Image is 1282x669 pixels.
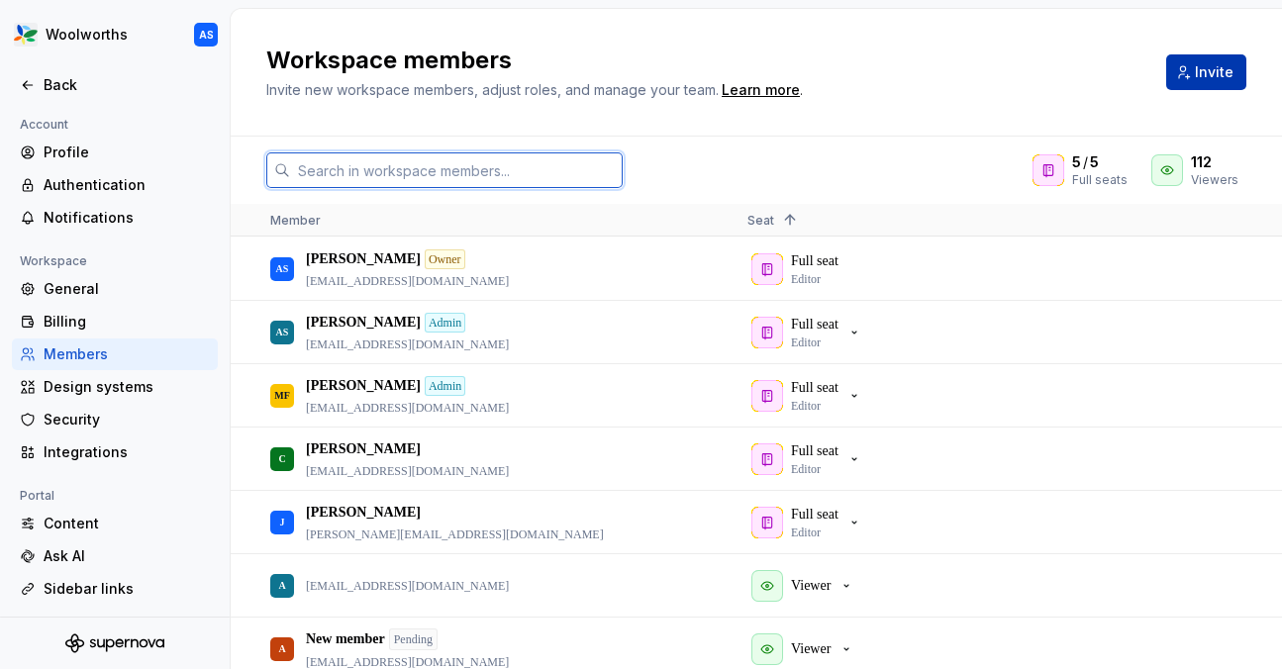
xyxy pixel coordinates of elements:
[306,336,509,352] p: [EMAIL_ADDRESS][DOMAIN_NAME]
[278,629,285,668] div: A
[1166,54,1246,90] button: Invite
[44,312,210,332] div: Billing
[1191,172,1238,188] div: Viewers
[306,376,421,396] p: [PERSON_NAME]
[791,505,838,525] p: Full seat
[44,410,210,430] div: Security
[12,540,218,572] a: Ask AI
[306,578,509,594] p: [EMAIL_ADDRESS][DOMAIN_NAME]
[1072,152,1081,172] span: 5
[1072,172,1128,188] div: Full seats
[747,313,870,352] button: Full seatEditor
[12,202,218,234] a: Notifications
[747,213,774,228] span: Seat
[274,376,290,415] div: MF
[389,628,438,650] div: Pending
[747,503,870,542] button: Full seatEditor
[425,313,465,333] div: Admin
[12,169,218,201] a: Authentication
[199,27,214,43] div: AS
[1090,152,1099,172] span: 5
[719,83,803,98] span: .
[266,45,1142,76] h2: Workspace members
[306,400,509,416] p: [EMAIL_ADDRESS][DOMAIN_NAME]
[270,213,321,228] span: Member
[276,313,289,351] div: AS
[791,461,821,477] p: Editor
[44,344,210,364] div: Members
[44,514,210,533] div: Content
[14,23,38,47] img: 551ca721-6c59-42a7-accd-e26345b0b9d6.png
[12,371,218,403] a: Design systems
[266,81,719,98] span: Invite new workspace members, adjust roles, and manage your team.
[791,576,831,596] p: Viewer
[747,439,870,479] button: Full seatEditor
[278,566,285,605] div: A
[290,152,623,188] input: Search in workspace members...
[12,306,218,337] a: Billing
[306,273,509,289] p: [EMAIL_ADDRESS][DOMAIN_NAME]
[278,439,285,478] div: C
[44,75,210,95] div: Back
[722,80,800,100] a: Learn more
[791,639,831,659] p: Viewer
[12,249,95,273] div: Workspace
[12,508,218,539] a: Content
[44,208,210,228] div: Notifications
[306,463,509,479] p: [EMAIL_ADDRESS][DOMAIN_NAME]
[44,279,210,299] div: General
[306,629,385,649] p: New member
[276,249,289,288] div: AS
[12,404,218,435] a: Security
[12,338,218,370] a: Members
[791,334,821,350] p: Editor
[65,633,164,653] svg: Supernova Logo
[12,113,76,137] div: Account
[44,143,210,162] div: Profile
[747,629,862,669] button: Viewer
[425,249,465,269] div: Owner
[1191,152,1212,172] span: 112
[44,442,210,462] div: Integrations
[44,175,210,195] div: Authentication
[12,69,218,101] a: Back
[4,13,226,56] button: WoolworthsAS
[44,579,210,599] div: Sidebar links
[280,503,285,541] div: J
[791,398,821,414] p: Editor
[747,376,870,416] button: Full seatEditor
[747,566,862,606] button: Viewer
[1072,152,1128,172] div: /
[791,441,838,461] p: Full seat
[791,315,838,334] p: Full seat
[791,378,838,398] p: Full seat
[44,377,210,397] div: Design systems
[12,436,218,468] a: Integrations
[425,376,465,396] div: Admin
[46,25,128,45] div: Woolworths
[1195,62,1233,82] span: Invite
[306,313,421,333] p: [PERSON_NAME]
[12,484,62,508] div: Portal
[12,573,218,605] a: Sidebar links
[306,249,421,269] p: [PERSON_NAME]
[12,137,218,168] a: Profile
[306,526,604,542] p: [PERSON_NAME][EMAIL_ADDRESS][DOMAIN_NAME]
[306,439,421,459] p: [PERSON_NAME]
[44,546,210,566] div: Ask AI
[791,525,821,540] p: Editor
[306,503,421,523] p: [PERSON_NAME]
[12,273,218,305] a: General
